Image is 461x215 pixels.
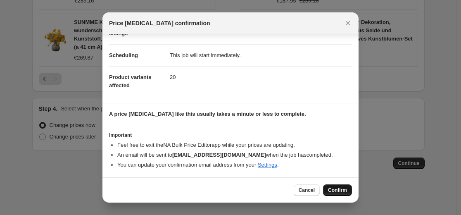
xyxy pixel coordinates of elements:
[258,162,277,168] a: Settings
[117,161,352,169] li: You can update your confirmation email address from your .
[170,66,352,88] dd: 20
[109,19,210,27] span: Price [MEDICAL_DATA] confirmation
[328,187,347,193] span: Confirm
[109,52,138,58] span: Scheduling
[323,184,352,196] button: Confirm
[109,111,306,117] b: A price [MEDICAL_DATA] like this usually takes a minute or less to complete.
[170,44,352,66] dd: This job will start immediately.
[172,152,266,158] b: [EMAIL_ADDRESS][DOMAIN_NAME]
[109,74,152,88] span: Product variants affected
[109,132,352,139] h3: Important
[299,187,315,193] span: Cancel
[342,17,354,29] button: Close
[294,184,320,196] button: Cancel
[117,151,352,159] li: An email will be sent to when the job has completed .
[117,141,352,149] li: Feel free to exit the NA Bulk Price Editor app while your prices are updating.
